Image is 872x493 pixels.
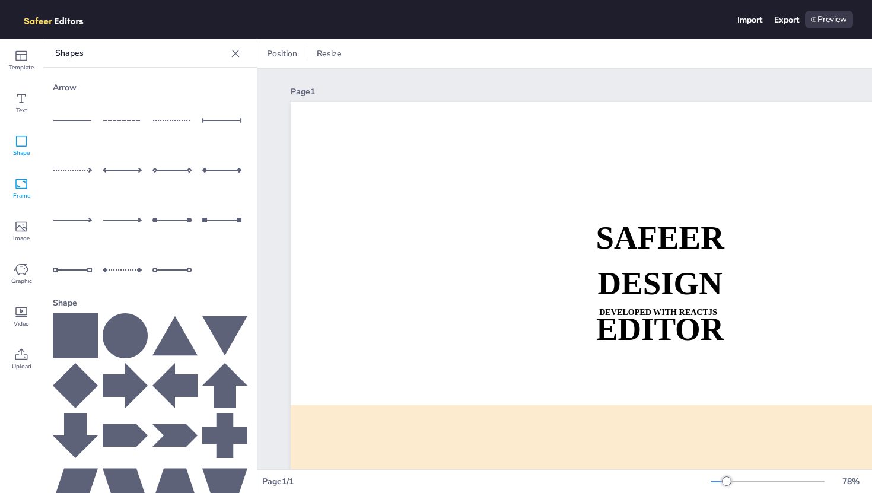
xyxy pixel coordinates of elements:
[805,11,853,28] div: Preview
[55,39,226,68] p: Shapes
[314,48,344,59] span: Resize
[599,307,717,317] strong: DEVELOPED WITH REACTJS
[13,148,30,158] span: Shape
[13,234,30,243] span: Image
[53,77,247,98] div: Arrow
[19,11,101,28] img: logo.png
[737,14,762,26] div: Import
[774,14,799,26] div: Export
[13,191,30,201] span: Frame
[16,106,27,115] span: Text
[596,220,724,256] strong: SAFEER
[596,265,724,346] strong: DESIGN EDITOR
[14,319,29,329] span: Video
[9,63,34,72] span: Template
[53,292,247,313] div: Shape
[262,476,711,487] div: Page 1 / 1
[12,362,31,371] span: Upload
[265,48,300,59] span: Position
[11,276,32,286] span: Graphic
[836,476,865,487] div: 78 %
